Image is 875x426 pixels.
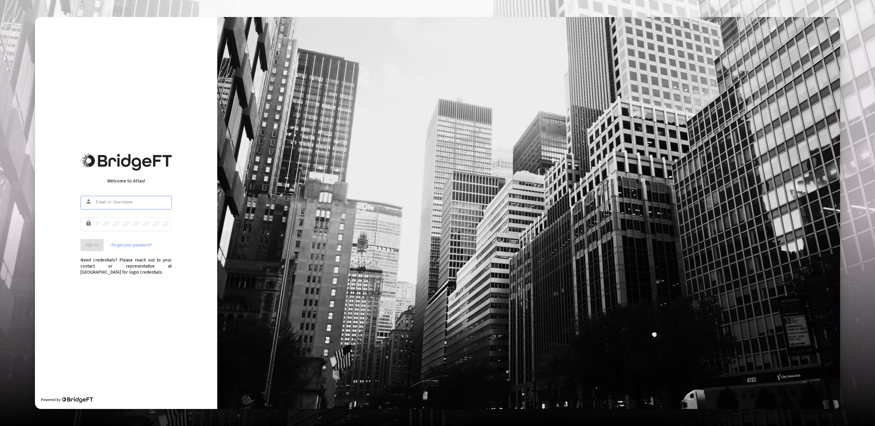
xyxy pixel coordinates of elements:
div: Powered by [41,397,93,403]
input: Email or Username [96,200,169,205]
img: Bridge Financial Technology Logo [81,153,172,171]
mat-icon: lock [85,220,93,227]
img: Bridge Financial Technology Logo [61,397,93,403]
mat-icon: person [85,198,93,205]
div: Need credentials? Please reach out to your contact or representative at [GEOGRAPHIC_DATA] for log... [81,251,172,275]
div: Welcome to Atlas! [81,178,172,184]
button: Sign In [81,239,104,251]
span: Sign In [85,242,99,248]
a: Forgot your password? [112,242,152,248]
